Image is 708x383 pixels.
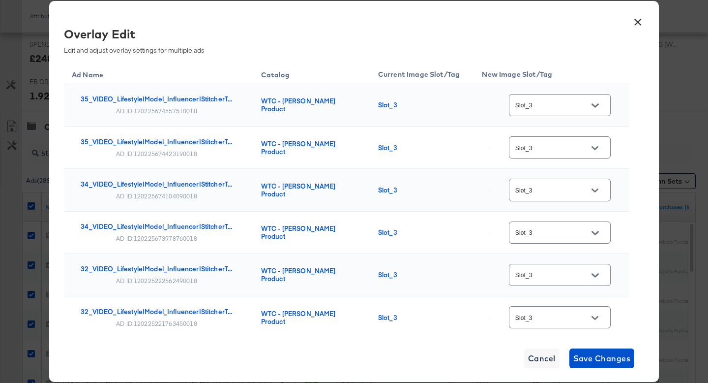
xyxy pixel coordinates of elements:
th: Current Image Slot/Tag [370,62,474,84]
div: Slot_3 [378,101,463,109]
div: WTC - [PERSON_NAME] Product [261,97,358,113]
button: × [629,11,647,29]
div: Slot_3 [378,186,463,194]
span: Catalog [261,70,302,79]
button: Open [588,225,602,240]
th: New Image Slot/Tag [474,62,629,84]
span: Cancel [528,351,556,365]
div: WTC - [PERSON_NAME] Product [261,140,358,156]
div: WTC - [PERSON_NAME] Product [261,182,358,198]
span: Save Changes [573,351,631,365]
span: Ad Name [72,70,116,79]
div: AD ID: 120225222562490018 [116,277,197,285]
button: Save Changes [569,349,635,368]
div: WTC - [PERSON_NAME] Product [261,267,358,283]
div: AD ID: 120225674423190018 [116,150,197,158]
button: Open [588,268,602,283]
div: Overlay Edit [64,26,622,42]
div: Edit and adjust overlay settings for multiple ads [64,26,622,55]
div: Slot_3 [378,314,463,321]
div: 34_VIDEO_Lifestyle|Model_Influencer|StitcherT... [81,180,232,188]
div: WTC - [PERSON_NAME] Product [261,224,358,240]
button: Open [588,141,602,156]
div: 35_VIDEO_Lifestyle|Model_Influencer|StitcherT... [81,95,232,103]
div: WTC - [PERSON_NAME] Product [261,310,358,325]
div: Slot_3 [378,228,463,236]
div: 34_VIDEO_Lifestyle|Model_Influencer|StitcherT... [81,223,232,230]
button: Open [588,183,602,198]
div: 32_VIDEO_Lifestyle|Model_Influencer|StitcherT... [81,308,232,316]
button: Open [588,311,602,325]
div: Slot_3 [378,271,463,279]
div: AD ID: 120225221763450018 [116,319,197,327]
div: AD ID: 120225674104090018 [116,192,197,200]
div: 35_VIDEO_Lifestyle|Model_Influencer|StitcherT... [81,138,232,146]
button: Cancel [524,349,560,368]
div: AD ID: 120225673978760018 [116,234,197,242]
div: Slot_3 [378,144,463,152]
button: Open [588,98,602,113]
div: 32_VIDEO_Lifestyle|Model_Influencer|StitcherT... [81,265,232,273]
div: AD ID: 120225674557510018 [116,107,197,115]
